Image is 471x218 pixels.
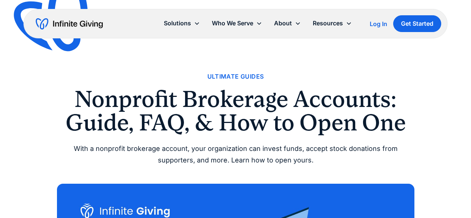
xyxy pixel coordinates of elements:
[313,18,343,28] div: Resources
[57,88,414,134] h1: Nonprofit Brokerage Accounts: Guide, FAQ, & How to Open One
[370,21,387,27] div: Log In
[274,18,292,28] div: About
[212,18,253,28] div: Who We Serve
[164,18,191,28] div: Solutions
[57,143,414,166] div: With a nonprofit brokerage account, your organization can invest funds, accept stock donations fr...
[370,19,387,28] a: Log In
[158,15,206,31] div: Solutions
[207,72,264,82] a: Ultimate Guides
[206,15,268,31] div: Who We Serve
[307,15,358,31] div: Resources
[393,15,441,32] a: Get Started
[36,18,103,30] a: home
[268,15,307,31] div: About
